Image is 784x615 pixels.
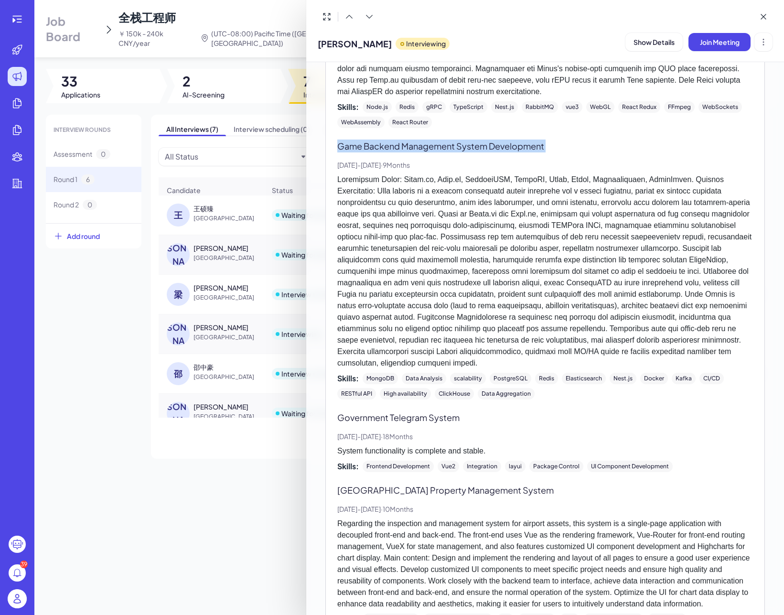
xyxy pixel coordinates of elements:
[450,373,486,384] div: scalability
[337,101,359,113] span: Skills:
[491,101,518,113] div: Nest.js
[402,373,446,384] div: Data Analysis
[363,461,434,472] div: Frontend Development
[337,140,753,152] p: Game Backend Management System Development
[699,373,724,384] div: CI/CD
[522,101,558,113] div: RabbitMQ
[337,445,753,457] p: System functionality is complete and stable.
[672,373,696,384] div: Kafka
[363,101,392,113] div: Node.js
[422,101,446,113] div: gRPC
[562,373,606,384] div: Elasticsearch
[535,373,558,384] div: Redis
[688,33,751,51] button: Join Meeting
[337,504,753,514] p: [DATE] - [DATE] · 10 Months
[337,117,385,128] div: WebAssembly
[505,461,526,472] div: layui
[478,388,535,399] div: Data Aggregation
[640,373,668,384] div: Docker
[337,461,359,472] span: Skills:
[396,101,419,113] div: Redis
[337,432,753,442] p: [DATE] - [DATE] · 18 Months
[490,373,531,384] div: PostgreSQL
[337,373,359,384] span: Skills:
[529,461,583,472] div: Package Control
[463,461,501,472] div: Integration
[450,101,487,113] div: TypeScript
[337,484,753,496] p: [GEOGRAPHIC_DATA] Property Management System
[363,373,398,384] div: MongoDB
[664,101,695,113] div: FFmpeg
[337,174,753,369] p: Loremipsum Dolor: Sitam.co, Adip.el, SeddoeiUSM, TempoRI, Utlab, Etdol, Magnaaliquaen, AdminImven...
[698,101,742,113] div: WebSockets
[435,388,474,399] div: ClickHouse
[337,411,753,424] p: Government Telegram System
[625,33,683,51] button: Show Details
[562,101,582,113] div: vue3
[380,388,431,399] div: High availability
[618,101,660,113] div: React Redux
[587,461,673,472] div: UI Component Development
[700,38,740,46] span: Join Meeting
[337,160,753,170] p: [DATE] - [DATE] · 9 Months
[406,39,446,49] p: Interviewing
[337,388,376,399] div: RESTful API
[586,101,614,113] div: WebGL
[337,518,753,610] p: Regarding the inspection and management system for airport assets, this system is a single-page a...
[634,38,675,46] span: Show Details
[388,117,432,128] div: React Router
[318,37,392,50] span: [PERSON_NAME]
[610,373,636,384] div: Nest.js
[438,461,459,472] div: Vue2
